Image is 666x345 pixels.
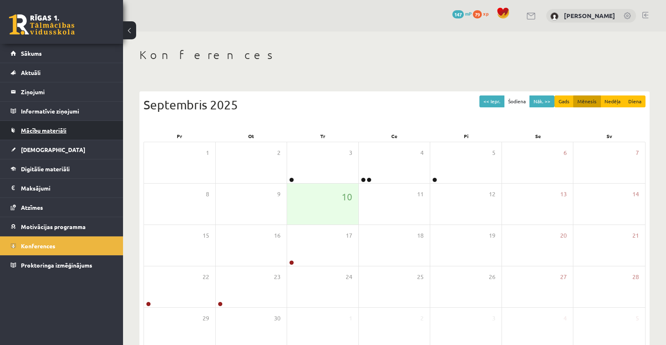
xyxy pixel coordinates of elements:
[21,69,41,76] span: Aktuāli
[277,190,281,199] span: 9
[11,140,113,159] a: [DEMOGRAPHIC_DATA]
[564,11,615,20] a: [PERSON_NAME]
[21,127,66,134] span: Mācību materiāli
[573,95,601,107] button: Mēnesis
[21,82,113,101] legend: Ziņojumi
[492,148,495,157] span: 5
[11,102,113,120] a: Informatīvie ziņojumi
[529,95,554,107] button: Nāk. >>
[206,148,209,157] span: 1
[473,10,482,18] span: 79
[287,130,359,142] div: Tr
[203,231,209,240] span: 15
[560,272,567,281] span: 27
[144,130,215,142] div: Pr
[452,10,472,17] a: 147 mP
[203,314,209,323] span: 29
[420,314,424,323] span: 2
[452,10,464,18] span: 147
[489,231,495,240] span: 19
[144,95,645,114] div: Septembris 2025
[277,148,281,157] span: 2
[203,272,209,281] span: 22
[483,10,488,17] span: xp
[465,10,472,17] span: mP
[21,146,85,153] span: [DEMOGRAPHIC_DATA]
[632,231,639,240] span: 21
[346,231,352,240] span: 17
[504,95,530,107] button: Šodiena
[417,190,424,199] span: 11
[349,314,352,323] span: 1
[206,190,209,199] span: 8
[11,217,113,236] a: Motivācijas programma
[21,223,86,230] span: Motivācijas programma
[11,236,113,255] a: Konferences
[489,272,495,281] span: 26
[11,63,113,82] a: Aktuāli
[554,95,574,107] button: Gads
[21,204,43,211] span: Atzīmes
[215,130,287,142] div: Ot
[21,165,70,172] span: Digitālie materiāli
[560,190,567,199] span: 13
[11,256,113,275] a: Proktoringa izmēģinājums
[21,50,42,57] span: Sākums
[636,314,639,323] span: 5
[11,121,113,140] a: Mācību materiāli
[563,314,567,323] span: 4
[636,148,639,157] span: 7
[550,12,559,20] img: Jūlija Volkova
[574,130,645,142] div: Sv
[624,95,645,107] button: Diena
[502,130,574,142] div: Se
[359,130,431,142] div: Ce
[473,10,493,17] a: 79 xp
[21,102,113,120] legend: Informatīvie ziņojumi
[349,148,352,157] span: 3
[632,190,639,199] span: 14
[563,148,567,157] span: 6
[346,272,352,281] span: 24
[11,82,113,101] a: Ziņojumi
[21,242,55,250] span: Konferences
[600,95,625,107] button: Nedēļa
[274,314,281,323] span: 30
[11,198,113,217] a: Atzīmes
[139,48,650,62] h1: Konferences
[11,159,113,178] a: Digitālie materiāli
[274,272,281,281] span: 23
[274,231,281,240] span: 16
[430,130,502,142] div: Pi
[632,272,639,281] span: 28
[417,231,424,240] span: 18
[420,148,424,157] span: 4
[417,272,424,281] span: 25
[21,261,92,269] span: Proktoringa izmēģinājums
[11,179,113,197] a: Maksājumi
[9,14,75,35] a: Rīgas 1. Tālmācības vidusskola
[11,44,113,63] a: Sākums
[21,179,113,197] legend: Maksājumi
[479,95,504,107] button: << Iepr.
[560,231,567,240] span: 20
[342,190,352,204] span: 10
[492,314,495,323] span: 3
[489,190,495,199] span: 12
